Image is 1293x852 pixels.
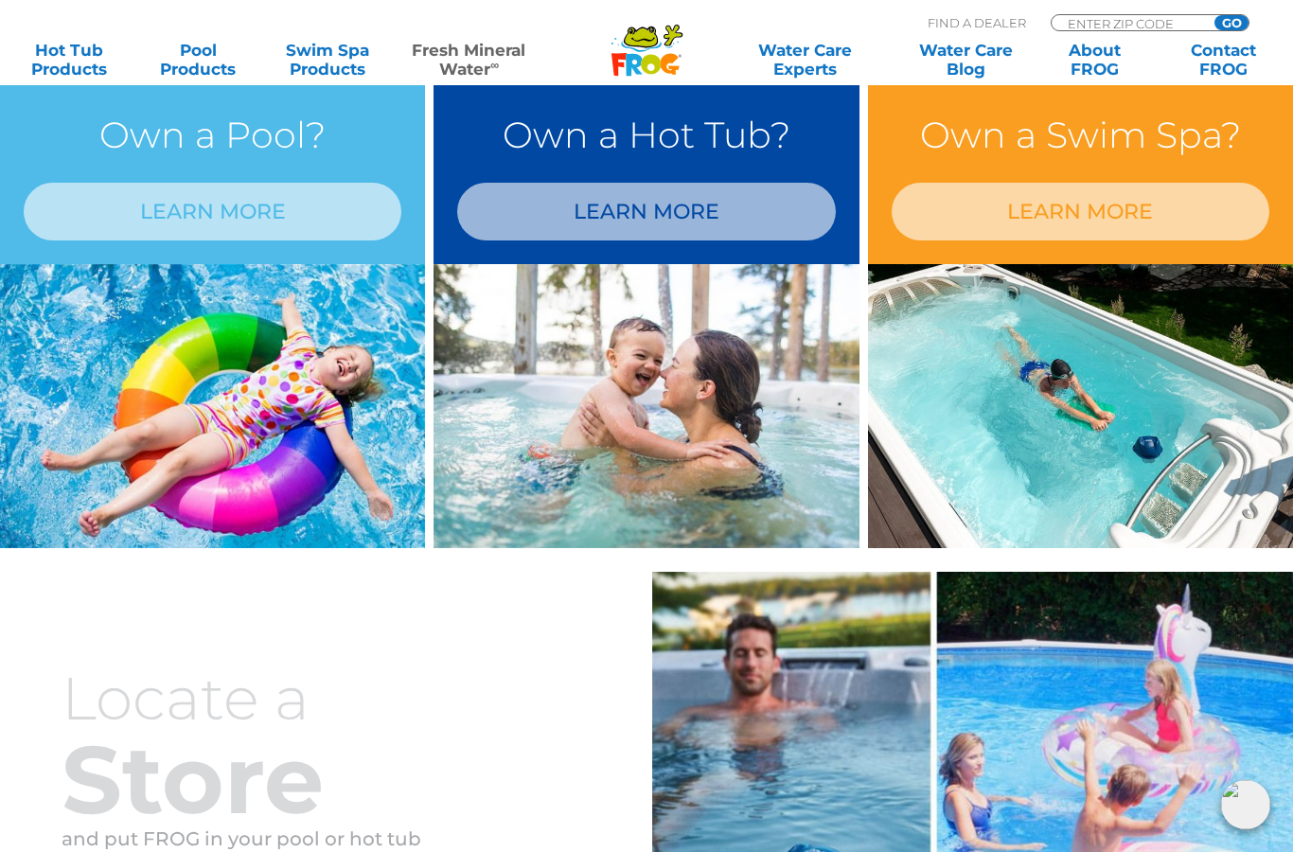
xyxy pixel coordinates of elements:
input: Zip Code Form [1066,15,1194,31]
a: ContactFROG [1174,41,1274,79]
a: Water CareExperts [723,41,886,79]
a: Hot TubProducts [19,41,119,79]
h3: Own a Swim Spa? [892,107,1269,164]
a: LEARN MORE [892,183,1269,240]
a: AboutFROG [1045,41,1145,79]
p: Find A Dealer [928,14,1026,31]
a: Swim SpaProducts [277,41,378,79]
h3: Locate a [24,666,593,730]
a: LEARN MORE [24,183,401,240]
img: min-water-img-right [434,264,859,548]
sup: ∞ [490,58,499,72]
p: and put FROG in your pool or hot tub [24,828,593,850]
img: min-water-image-3 [868,264,1293,548]
h3: Own a Hot Tub? [457,107,835,164]
h2: Store [24,730,593,828]
a: Fresh MineralWater∞ [406,41,532,79]
a: PoolProducts [148,41,248,79]
h3: Own a Pool? [24,107,401,164]
input: GO [1214,15,1249,30]
a: Water CareBlog [915,41,1016,79]
a: LEARN MORE [457,183,835,240]
img: openIcon [1221,780,1270,829]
